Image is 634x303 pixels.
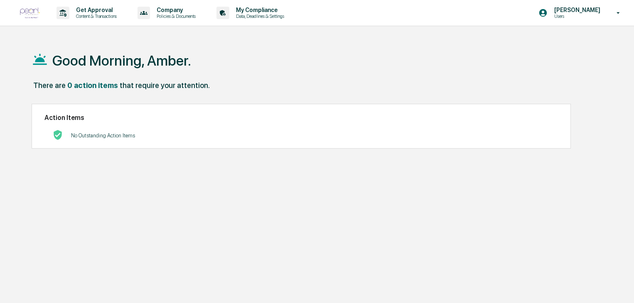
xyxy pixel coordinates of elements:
[53,130,63,140] img: No Actions logo
[67,81,118,90] div: 0 action items
[150,13,200,19] p: Policies & Documents
[69,13,121,19] p: Content & Transactions
[33,81,66,90] div: There are
[71,132,135,139] p: No Outstanding Action Items
[52,52,191,69] h1: Good Morning, Amber.
[20,7,40,19] img: logo
[120,81,210,90] div: that require your attention.
[229,7,288,13] p: My Compliance
[44,114,558,122] h2: Action Items
[548,13,605,19] p: Users
[548,7,605,13] p: [PERSON_NAME]
[150,7,200,13] p: Company
[69,7,121,13] p: Get Approval
[229,13,288,19] p: Data, Deadlines & Settings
